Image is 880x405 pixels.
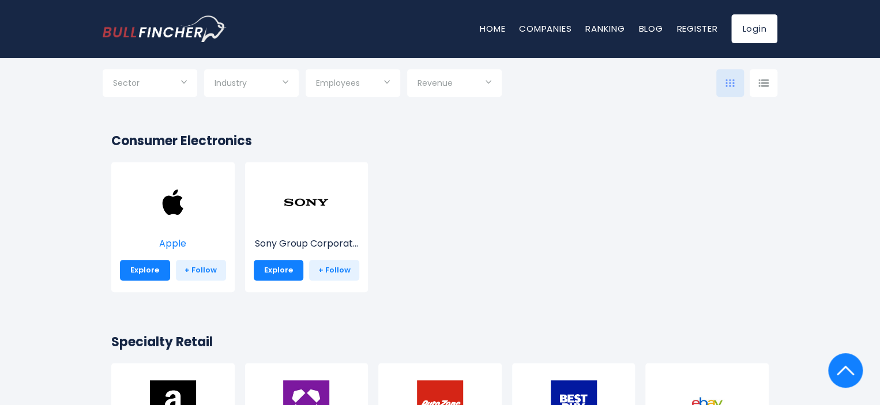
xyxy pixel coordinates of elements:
[254,237,360,251] p: Sony Group Corporation
[519,22,571,35] a: Companies
[150,179,196,225] img: AAPL.png
[120,237,226,251] p: Apple
[676,22,717,35] a: Register
[111,131,769,150] h2: Consumer Electronics
[120,260,170,281] a: Explore
[725,79,735,87] img: icon-comp-grid.svg
[103,16,227,42] img: bullfincher logo
[309,260,359,281] a: + Follow
[316,78,360,88] span: Employees
[113,74,187,94] input: Selection
[316,74,390,94] input: Selection
[113,78,140,88] span: Sector
[111,332,769,351] h2: Specialty Retail
[215,78,247,88] span: Industry
[215,74,288,94] input: Selection
[731,14,777,43] a: Login
[480,22,505,35] a: Home
[758,79,769,87] img: icon-comp-list-view.svg
[418,78,453,88] span: Revenue
[283,179,329,225] img: SONY.png
[638,22,663,35] a: Blog
[254,200,360,251] a: Sony Group Corporat...
[254,260,304,281] a: Explore
[103,16,227,42] a: Go to homepage
[176,260,226,281] a: + Follow
[585,22,625,35] a: Ranking
[418,74,491,94] input: Selection
[120,200,226,251] a: Apple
